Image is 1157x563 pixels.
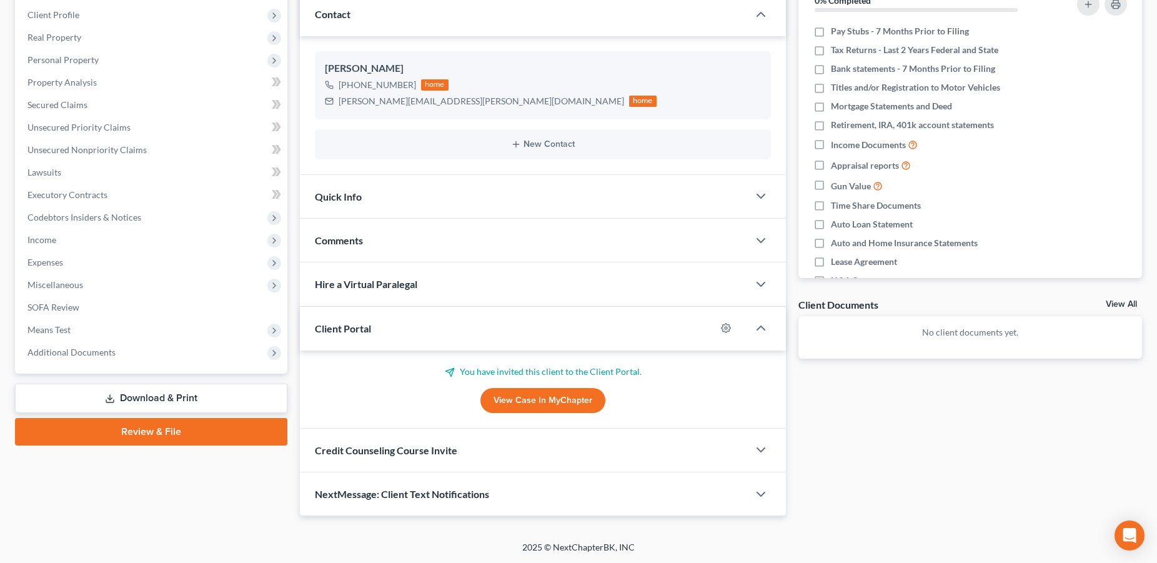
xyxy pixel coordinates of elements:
p: No client documents yet. [808,326,1132,339]
span: SOFA Review [27,302,79,312]
p: You have invited this client to the Client Portal. [315,366,771,378]
span: HOA Statement [831,274,893,287]
a: Review & File [15,418,287,446]
span: Secured Claims [27,99,87,110]
span: Bank statements - 7 Months Prior to Filing [831,62,995,75]
a: View All [1106,300,1137,309]
span: Gun Value [831,180,871,192]
a: Unsecured Nonpriority Claims [17,139,287,161]
span: Real Property [27,32,81,42]
span: Lawsuits [27,167,61,177]
span: Property Analysis [27,77,97,87]
span: Miscellaneous [27,279,83,290]
span: Quick Info [315,191,362,202]
div: [PERSON_NAME][EMAIL_ADDRESS][PERSON_NAME][DOMAIN_NAME] [339,95,624,107]
span: Executory Contracts [27,189,107,200]
span: Titles and/or Registration to Motor Vehicles [831,81,1000,94]
span: Unsecured Nonpriority Claims [27,144,147,155]
a: Executory Contracts [17,184,287,206]
span: Credit Counseling Course Invite [315,444,457,456]
span: Client Portal [315,322,371,334]
span: Tax Returns - Last 2 Years Federal and State [831,44,998,56]
a: Secured Claims [17,94,287,116]
span: Means Test [27,324,71,335]
a: Unsecured Priority Claims [17,116,287,139]
a: View Case in MyChapter [480,388,605,413]
button: New Contact [325,139,761,149]
span: Income Documents [831,139,906,151]
span: Unsecured Priority Claims [27,122,131,132]
span: Retirement, IRA, 401k account statements [831,119,994,131]
span: Contact [315,8,350,20]
span: Expenses [27,257,63,267]
span: Appraisal reports [831,159,899,172]
span: Time Share Documents [831,199,921,212]
div: [PERSON_NAME] [325,61,761,76]
div: Open Intercom Messenger [1115,521,1145,551]
div: Client Documents [798,298,878,311]
a: SOFA Review [17,296,287,319]
a: Download & Print [15,384,287,413]
span: Auto Loan Statement [831,218,913,231]
span: Comments [315,234,363,246]
div: home [421,79,449,91]
span: Pay Stubs - 7 Months Prior to Filing [831,25,969,37]
a: Lawsuits [17,161,287,184]
span: Additional Documents [27,347,116,357]
span: Auto and Home Insurance Statements [831,237,978,249]
span: NextMessage: Client Text Notifications [315,488,489,500]
div: [PHONE_NUMBER] [339,79,416,91]
span: Personal Property [27,54,99,65]
span: Lease Agreement [831,256,897,268]
span: Codebtors Insiders & Notices [27,212,141,222]
span: Income [27,234,56,245]
span: Hire a Virtual Paralegal [315,278,417,290]
div: home [629,96,657,107]
span: Client Profile [27,9,79,20]
a: Property Analysis [17,71,287,94]
span: Mortgage Statements and Deed [831,100,952,112]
